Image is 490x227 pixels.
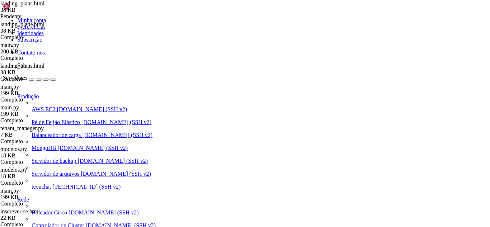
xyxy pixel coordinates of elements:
font: Completo [0,76,23,82]
font: 22 KB [0,215,15,221]
span: main.py [0,188,67,200]
span: modelos.py [0,146,67,159]
font: 199 KB [0,111,18,117]
font: 38 KB [0,7,15,13]
font: main.py [0,188,19,194]
font: Completo [0,200,23,207]
font: 199 KB [0,90,18,96]
font: modelos.py [0,146,27,152]
span: main.py [0,42,67,55]
font: main.py [0,42,19,48]
font: landing_plans.html [0,63,44,69]
font: 38 KB [0,28,15,34]
span: main.py [0,104,67,117]
font: 199 KB [0,194,18,200]
font: modelos.py [0,167,27,173]
span: tenant_manager.py [0,125,67,138]
span: landing_plans.html [0,21,67,34]
font: Completo [0,96,23,103]
font: landing_plans.html [0,21,44,27]
font: 38 KB [0,69,15,75]
font: Completo [0,138,23,144]
font: Completo [0,117,23,123]
font: main.py [0,84,19,90]
font: inscrever-se.html [0,208,40,214]
span: main.py [0,84,67,96]
font: Completo [0,55,23,61]
span: landing_plans.html [0,63,67,76]
font: tenant_manager.py [0,125,44,131]
font: 18 KB [0,173,15,179]
font: Completo [0,180,23,186]
font: landing_plans.html [0,0,44,6]
font: Completo [0,34,23,40]
span: inscrever-se.html [0,208,67,221]
font: main.py [0,104,19,110]
span: landing_plans.html [0,0,67,13]
span: modelos.py [0,167,67,180]
font: 18 KB [0,152,15,159]
font: 200 KB [0,48,18,55]
font: Completo [0,159,23,165]
font: Pendente [0,13,22,19]
font: 7 KB [0,132,13,138]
